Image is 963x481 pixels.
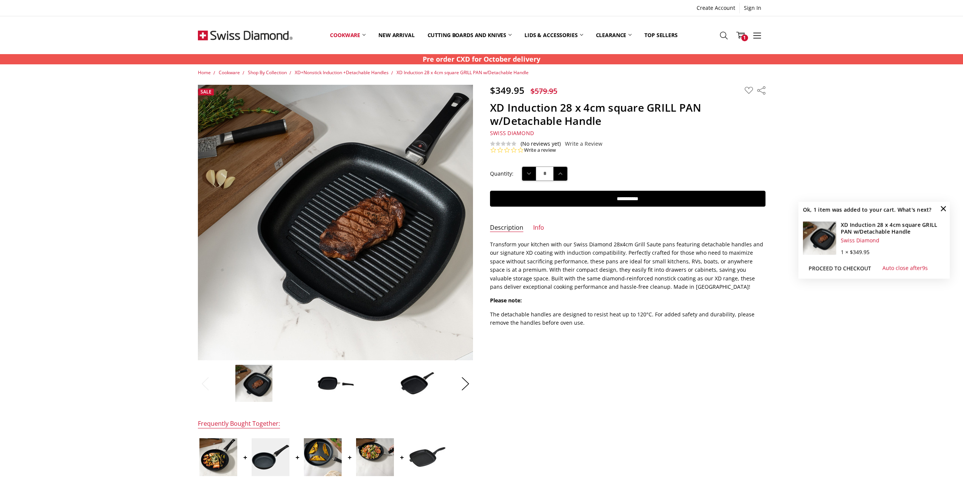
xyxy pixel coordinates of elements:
img: XD Induction 32cm x 4cm FRY PAN w/Detachable Handle [304,438,342,476]
img: XD Induction Square Grill Pan - 28cm x 28cm x 4cm [408,447,446,468]
a: Lids & Accessories [518,18,589,52]
button: Previous [198,372,213,395]
img: XD Induction 28 x 4cm square GRILL PAN w/Detachable Handle [803,221,836,255]
p: Transform your kitchen with our Swiss Diamond 28x4cm Grill Saute pans featuring detachable handle... [490,240,765,291]
a: New arrival [372,18,421,52]
a: Home [198,69,211,76]
a: Top Sellers [638,18,684,52]
div: Swiss Diamond [841,237,945,244]
p: The detachable handles are designed to resist heat up to 120°C. For added safety and durability, ... [490,310,765,327]
div: Frequently Bought Together: [198,420,280,428]
img: XD Induction 28 x 4cm square GRILL PAN w/Detachable Handle [398,370,436,396]
img: XD Induction 28 x 4cm square GRILL PAN w/Detachable Handle [235,364,273,402]
a: Sign In [740,3,765,13]
p: Auto close after s [882,264,928,272]
strong: Please note: [490,297,522,304]
a: Write a review [524,147,556,154]
span: Swiss Diamond [490,129,534,137]
a: XD+Nonstick Induction +Detachable Handles [295,69,389,76]
h4: XD Induction 28 x 4cm square GRILL PAN w/Detachable Handle [841,221,945,235]
a: Description [490,224,523,232]
img: XD Induction 24cm x 4cm FRY PAN w/Detachable Handle [199,438,237,476]
span: $579.95 [531,86,557,96]
h2: Ok, 1 item was added to your cart. What's next? [803,206,932,213]
a: Write a Review [565,141,602,147]
a: Info [533,224,544,232]
a: Cookware [324,18,372,52]
img: Free Shipping On Every Order [198,16,292,54]
a: Clearance [590,18,638,52]
a: Close [937,202,949,214]
span: × [937,202,949,214]
span: (No reviews yet) [521,141,561,147]
span: 1 [741,34,748,41]
label: Quantity: [490,170,513,178]
img: XD Induction 28 x 4cm square GRILL PAN w/Detachable Handle [317,370,355,396]
a: Cookware [219,69,240,76]
a: XD Induction 28 x 4cm square GRILL PAN w/Detachable Handle [397,69,529,76]
img: XD Induction 28cm x 4cm FRY PAN w/Detachable Handle [356,438,394,476]
img: 20cm fry pan w detachable handle [252,438,289,476]
a: 1 [732,26,749,45]
h1: XD Induction 28 x 4cm square GRILL PAN w/Detachable Handle [490,101,765,128]
button: Next [458,372,473,395]
a: Proceed to checkout [803,263,877,274]
a: Create Account [692,3,739,13]
span: 9 [922,264,925,271]
strong: Pre order CXD for October delivery [423,54,540,64]
a: Shop By Collection [248,69,287,76]
div: 1 × $349.95 [841,248,945,256]
span: Sale [201,89,212,95]
a: Cutting boards and knives [421,18,518,52]
span: $349.95 [490,84,524,97]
